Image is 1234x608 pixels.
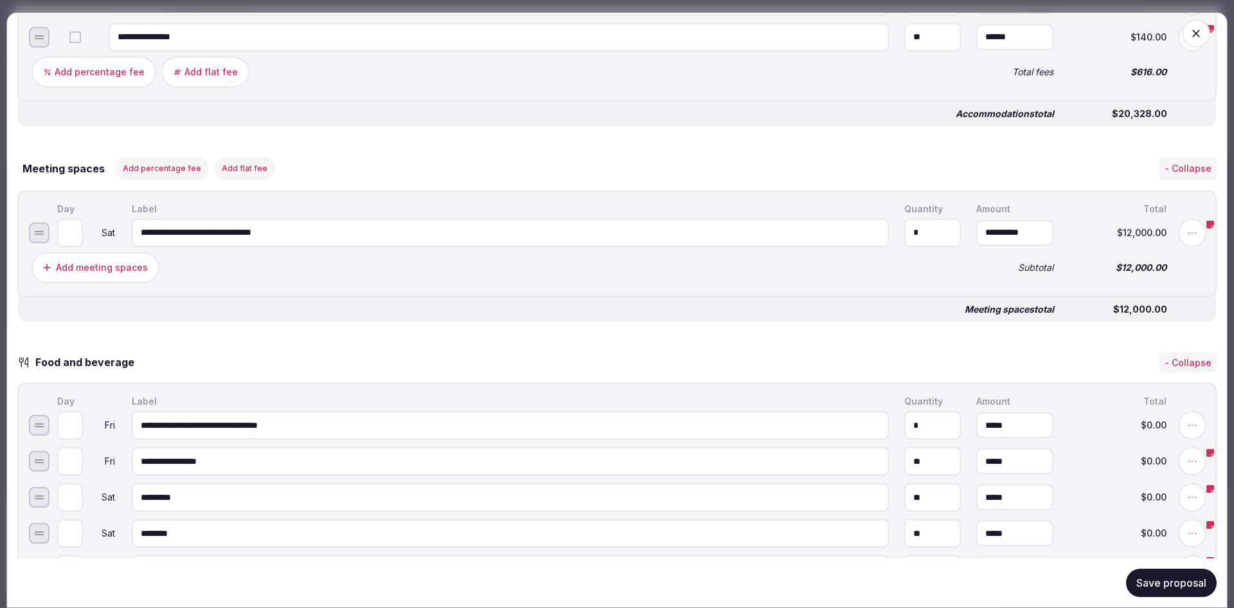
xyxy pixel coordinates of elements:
[30,355,147,370] h3: Food and beverage
[902,394,963,409] div: Quantity
[214,156,275,180] button: Add flat fee
[56,261,148,273] div: Add meeting spaces
[1066,394,1169,409] div: Total
[1069,32,1167,41] span: $140.00
[1126,569,1217,597] button: Save proposal
[1069,263,1167,272] span: $12,000.00
[956,109,1054,118] span: Accommodations total
[1069,421,1167,430] span: $0.00
[1069,529,1167,538] span: $0.00
[902,201,963,216] div: Quantity
[31,56,156,87] button: Add percentage fee
[1069,109,1167,118] span: $20,328.00
[17,160,105,176] h3: Meeting spaces
[1069,493,1167,502] span: $0.00
[184,65,238,78] div: Add flat fee
[129,201,891,216] div: Label
[129,394,891,409] div: Label
[55,201,119,216] div: Day
[85,421,116,430] div: Fri
[161,56,249,87] button: Add flat fee
[1069,67,1167,76] span: $616.00
[85,228,116,237] div: Sat
[115,156,209,180] button: Add percentage fee
[85,457,116,466] div: Fri
[85,493,116,502] div: Sat
[1069,304,1167,313] span: $12,000.00
[965,304,1054,313] span: Meeting spaces total
[1066,201,1169,216] div: Total
[974,201,1056,216] div: Amount
[85,529,116,538] div: Sat
[974,260,1056,274] div: Subtotal
[1069,457,1167,466] span: $0.00
[31,252,159,282] button: Add meeting spaces
[55,65,145,78] div: Add percentage fee
[55,394,119,409] div: Day
[974,64,1056,78] div: Total fees
[1159,156,1217,180] button: - Collapse
[1159,352,1217,373] button: - Collapse
[1069,228,1167,237] span: $12,000.00
[974,394,1056,409] div: Amount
